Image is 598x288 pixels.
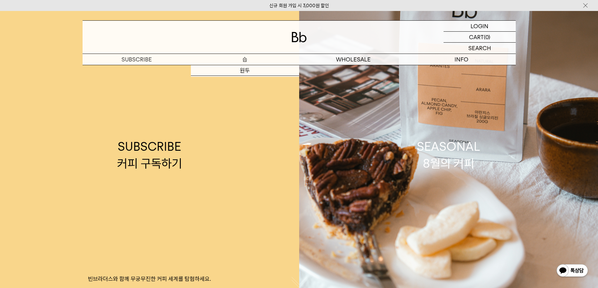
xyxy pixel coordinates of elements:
[484,32,490,42] p: (0)
[299,54,407,65] p: WHOLESALE
[469,32,484,42] p: CART
[292,32,307,42] img: 로고
[191,54,299,65] a: 숍
[471,21,488,31] p: LOGIN
[407,54,516,65] p: INFO
[83,54,191,65] a: SUBSCRIBE
[191,76,299,86] a: 드립백/콜드브루/캡슐
[468,43,491,54] p: SEARCH
[444,21,516,32] a: LOGIN
[191,65,299,76] a: 원두
[444,32,516,43] a: CART (0)
[417,138,480,171] div: SEASONAL 8월의 커피
[117,138,182,171] div: SUBSCRIBE 커피 구독하기
[556,264,589,279] img: 카카오톡 채널 1:1 채팅 버튼
[269,3,329,8] a: 신규 회원 가입 시 3,000원 할인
